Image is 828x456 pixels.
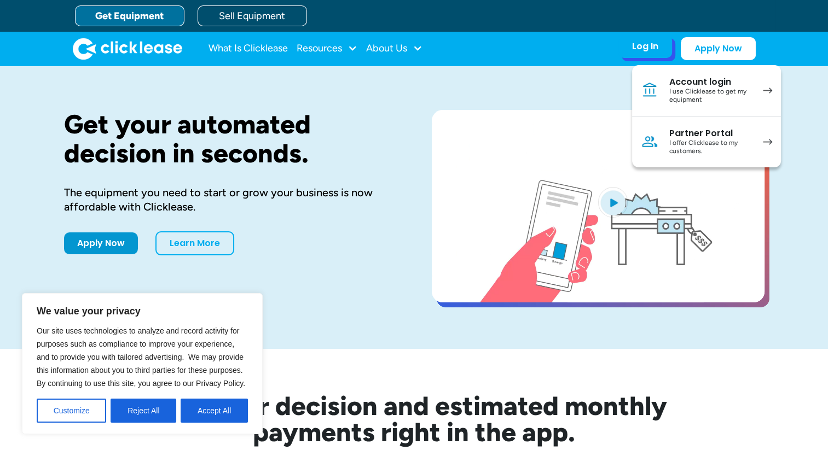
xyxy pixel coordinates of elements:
img: Blue play button logo on a light blue circular background [598,187,628,218]
div: Partner Portal [669,128,752,139]
button: Customize [37,399,106,423]
div: Resources [297,38,357,60]
h1: Get your automated decision in seconds. [64,110,397,168]
a: Apply Now [681,37,756,60]
a: Sell Equipment [198,5,307,26]
img: arrow [763,87,772,93]
a: Partner PortalI offer Clicklease to my customers. [632,116,781,167]
span: Our site uses technologies to analyze and record activity for purposes such as compliance to impr... [37,326,245,388]
div: I offer Clicklease to my customers. [669,139,752,156]
a: Get Equipment [75,5,184,26]
a: Learn More [155,231,234,255]
div: Log In [632,41,658,52]
img: arrow [763,139,772,145]
a: home [73,38,182,60]
div: About Us [366,38,422,60]
a: Account loginI use Clicklease to get my equipment [632,65,781,116]
img: Bank icon [641,81,658,99]
a: open lightbox [432,110,765,302]
a: What Is Clicklease [209,38,288,60]
a: Apply Now [64,232,138,254]
div: The equipment you need to start or grow your business is now affordable with Clicklease. [64,185,397,214]
button: Reject All [111,399,176,423]
img: Person icon [641,133,658,150]
div: We value your privacy [22,293,263,434]
nav: Log In [632,65,781,167]
h2: See your decision and estimated monthly payments right in the app. [108,393,721,445]
div: Account login [669,77,752,87]
button: Accept All [181,399,248,423]
div: I use Clicklease to get my equipment [669,87,752,104]
p: We value your privacy [37,305,248,318]
img: Clicklease logo [73,38,182,60]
